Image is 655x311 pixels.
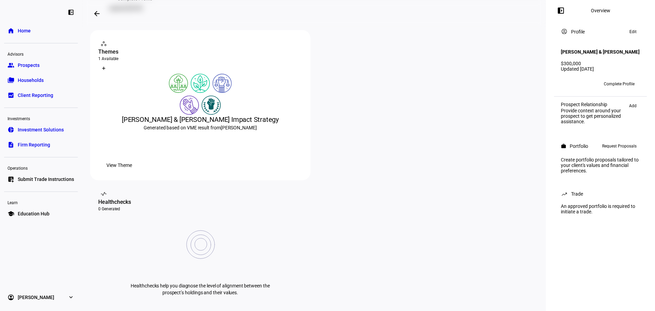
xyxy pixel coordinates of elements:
[626,102,640,110] button: Add
[8,62,14,69] eth-mat-symbol: group
[561,49,640,55] h4: [PERSON_NAME] & [PERSON_NAME]
[564,82,569,86] span: JC
[98,115,302,124] div: [PERSON_NAME] & [PERSON_NAME] Impact Strategy
[18,126,64,133] span: Investment Solutions
[561,190,640,198] eth-panel-overview-card-header: Trade
[98,158,140,172] button: View Theme
[561,190,568,197] mat-icon: trending_up
[18,141,50,148] span: Firm Reporting
[561,61,640,66] div: $300,000
[8,294,14,301] eth-mat-symbol: account_circle
[68,9,74,16] eth-mat-symbol: left_panel_close
[4,24,78,38] a: homeHome
[18,210,49,217] span: Education Hub
[4,49,78,58] div: Advisors
[8,176,14,183] eth-mat-symbol: list_alt_add
[561,66,640,72] div: Updated [DATE]
[591,8,610,13] div: Overview
[629,28,637,36] span: Edit
[598,79,640,89] button: Complete Profile
[557,6,565,15] mat-icon: left_panel_open
[8,210,14,217] eth-mat-symbol: school
[571,29,585,34] div: Profile
[4,73,78,87] a: folder_copyHouseholds
[106,158,132,172] span: View Theme
[100,190,107,197] mat-icon: vital_signs
[561,142,640,150] eth-panel-overview-card-header: Portfolio
[561,102,626,107] div: Prospect Relationship
[202,96,221,115] img: racialJustice.colored.svg
[8,141,14,148] eth-mat-symbol: description
[8,77,14,84] eth-mat-symbol: folder_copy
[98,48,302,56] div: Themes
[561,143,566,149] mat-icon: work
[557,201,644,217] div: An approved portfolio is required to initiate a trade.
[180,96,199,115] img: poverty.colored.svg
[169,74,188,93] img: deforestation.colored.svg
[18,77,44,84] span: Households
[4,58,78,72] a: groupProspects
[557,154,644,176] div: Create portfolio proposals tailored to your client's values and financial preferences.
[98,56,302,61] div: 1 Available
[191,74,210,93] img: climateChange.colored.svg
[98,198,302,206] div: Healthchecks
[602,142,637,150] span: Request Proposals
[599,142,640,150] button: Request Proposals
[4,163,78,172] div: Operations
[574,82,579,86] span: RS
[4,123,78,137] a: pie_chartInvestment Solutions
[68,294,74,301] eth-mat-symbol: expand_more
[221,125,257,130] span: [PERSON_NAME]
[561,28,568,35] mat-icon: account_circle
[93,10,101,18] mat-icon: arrow_backwards
[8,27,14,34] eth-mat-symbol: home
[18,92,53,99] span: Client Reporting
[4,138,78,152] a: descriptionFirm Reporting
[129,282,272,296] p: Healthchecks help you diagnose the level of alignment between the prospect’s holdings and their v...
[626,28,640,36] button: Edit
[604,79,635,89] span: Complete Profile
[213,74,232,93] img: democracy.colored.svg
[571,191,583,197] div: Trade
[561,28,640,36] eth-panel-overview-card-header: Profile
[18,294,54,301] span: [PERSON_NAME]
[570,143,588,149] div: Portfolio
[98,206,302,212] div: 0 Generated
[98,124,302,131] div: Generated based on VME result from
[4,113,78,123] div: Investments
[4,88,78,102] a: bid_landscapeClient Reporting
[18,27,31,34] span: Home
[4,197,78,207] div: Learn
[629,102,637,110] span: Add
[18,176,74,183] span: Submit Trade Instructions
[8,126,14,133] eth-mat-symbol: pie_chart
[100,40,107,47] mat-icon: workspaces
[561,108,626,124] div: Provide context around your prospect to get personalized assistance.
[8,92,14,99] eth-mat-symbol: bid_landscape
[18,62,40,69] span: Prospects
